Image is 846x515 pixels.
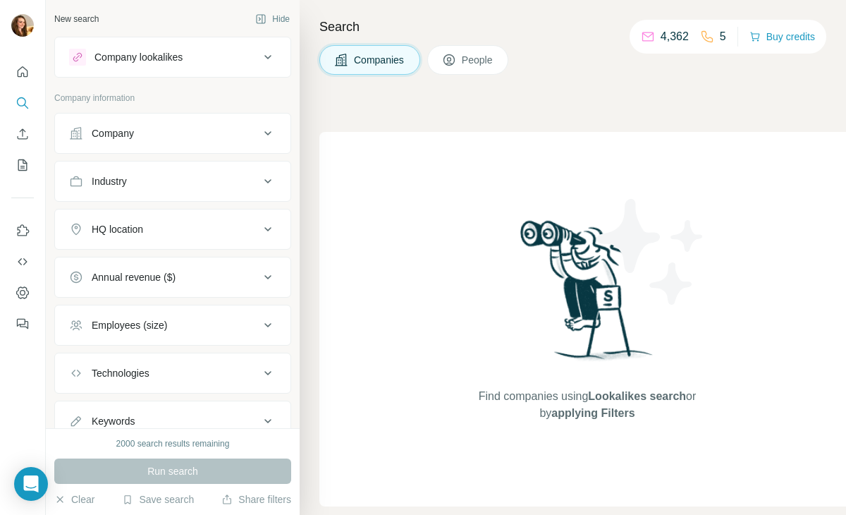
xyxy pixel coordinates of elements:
button: Share filters [221,492,291,507]
button: Save search [122,492,194,507]
button: Hide [245,8,300,30]
div: Industry [92,174,127,188]
span: Companies [354,53,405,67]
h4: Search [319,17,829,37]
div: Company lookalikes [94,50,183,64]
div: New search [54,13,99,25]
div: Open Intercom Messenger [14,467,48,501]
button: HQ location [55,212,290,246]
div: Employees (size) [92,318,167,332]
button: Industry [55,164,290,198]
div: Keywords [92,414,135,428]
button: Company lookalikes [55,40,290,74]
button: Search [11,90,34,116]
button: Feedback [11,311,34,337]
p: 5 [720,28,726,45]
span: Lookalikes search [588,390,686,402]
button: Enrich CSV [11,121,34,147]
button: Keywords [55,404,290,438]
div: HQ location [92,222,143,236]
div: Technologies [92,366,149,380]
button: Buy credits [749,27,815,47]
button: Quick start [11,59,34,85]
img: Avatar [11,14,34,37]
div: 2000 search results remaining [116,437,230,450]
p: 4,362 [661,28,689,45]
button: My lists [11,152,34,178]
img: Surfe Illustration - Woman searching with binoculars [514,217,661,374]
button: Technologies [55,356,290,390]
img: Surfe Illustration - Stars [587,188,714,315]
p: Company information [54,92,291,104]
button: Clear [54,492,94,507]
div: Annual revenue ($) [92,270,176,284]
button: Use Surfe API [11,249,34,274]
span: People [462,53,494,67]
button: Employees (size) [55,308,290,342]
div: Company [92,126,134,140]
button: Annual revenue ($) [55,260,290,294]
button: Use Surfe on LinkedIn [11,218,34,243]
span: Find companies using or by [474,388,700,422]
button: Company [55,116,290,150]
button: Dashboard [11,280,34,305]
span: applying Filters [551,407,634,419]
